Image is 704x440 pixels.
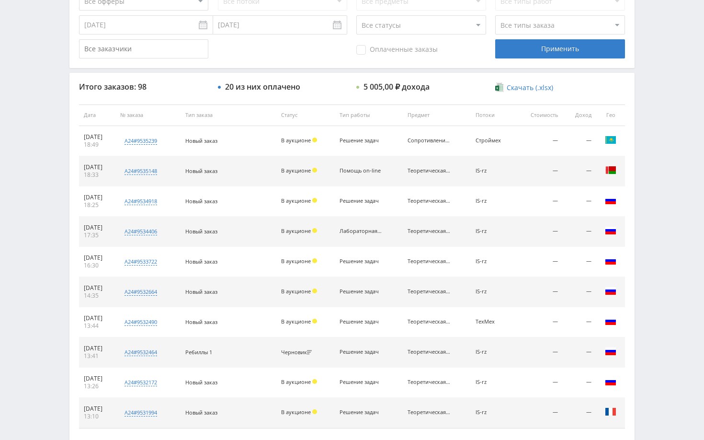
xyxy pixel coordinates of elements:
td: — [563,156,596,186]
div: a24#9532172 [125,379,157,386]
span: В аукционе [281,318,311,325]
div: Строймех [476,138,511,144]
img: rus.png [605,285,616,297]
input: Все заказчики [79,39,208,58]
div: Итого заказов: 98 [79,82,208,91]
div: IS-rz [476,349,511,355]
div: 14:35 [84,292,111,300]
div: a24#9535148 [125,167,157,175]
td: — [515,217,563,247]
span: Холд [312,228,317,233]
span: В аукционе [281,227,311,234]
span: Холд [312,198,317,203]
div: [DATE] [84,405,111,413]
div: 18:25 [84,201,111,209]
div: 17:35 [84,232,111,239]
div: 20 из них оплачено [225,82,300,91]
div: Теоретическая механика [408,409,451,416]
span: Холд [312,289,317,293]
div: Теоретическая механика [408,228,451,234]
td: — [515,247,563,277]
div: [DATE] [84,284,111,292]
th: Гео [596,104,625,126]
th: Тип заказа [181,104,276,126]
td: — [515,398,563,428]
div: IS-rz [476,379,511,385]
img: rus.png [605,255,616,266]
div: IS-rz [476,228,511,234]
img: fra.png [605,406,616,417]
td: — [563,368,596,398]
td: — [563,307,596,337]
div: Теоретическая механика [408,379,451,385]
span: Оплаченные заказы [356,45,438,55]
img: xlsx [495,82,503,92]
span: Новый заказ [185,167,217,174]
div: a24#9535239 [125,137,157,145]
span: Новый заказ [185,137,217,144]
span: Холд [312,379,317,384]
td: — [515,307,563,337]
div: a24#9534918 [125,197,157,205]
div: IS-rz [476,198,511,204]
div: IS-rz [476,289,511,295]
div: 16:30 [84,262,111,269]
td: — [563,247,596,277]
div: 13:26 [84,382,111,390]
span: Новый заказ [185,318,217,325]
div: Решение задач [340,379,383,385]
div: Решение задач [340,258,383,265]
div: Теоретическая механика [408,168,451,174]
td: — [563,186,596,217]
div: IS-rz [476,409,511,416]
th: Предмет [403,104,471,126]
div: 13:44 [84,322,111,330]
div: IS-rz [476,258,511,265]
span: В аукционе [281,257,311,265]
div: 13:41 [84,352,111,360]
span: В аукционе [281,167,311,174]
div: IS-rz [476,168,511,174]
div: Черновик [281,349,314,356]
div: Теоретическая механика [408,258,451,265]
div: [DATE] [84,163,111,171]
span: В аукционе [281,378,311,385]
img: blr.png [605,164,616,176]
div: [DATE] [84,194,111,201]
th: № заказа [115,104,181,126]
span: В аукционе [281,197,311,204]
div: Сопротивление материалов [408,138,451,144]
img: rus.png [605,225,616,236]
div: a24#9532490 [125,318,157,326]
div: 18:33 [84,171,111,179]
div: 18:49 [84,141,111,149]
img: rus.png [605,195,616,206]
span: Новый заказ [185,288,217,295]
img: rus.png [605,346,616,357]
th: Потоки [471,104,516,126]
td: — [515,126,563,156]
div: ТехМех [476,319,511,325]
td: — [515,277,563,307]
div: [DATE] [84,133,111,141]
span: Новый заказ [185,258,217,265]
div: Лабораторная работа [340,228,383,234]
span: Новый заказ [185,409,217,416]
img: rus.png [605,315,616,327]
th: Статус [276,104,335,126]
td: — [515,186,563,217]
span: Ребиллы 1 [185,348,212,356]
span: Новый заказ [185,228,217,235]
span: Холд [312,319,317,324]
div: Применить [495,39,625,58]
div: Помощь on-line [340,168,383,174]
span: Холд [312,138,317,142]
span: Холд [312,409,317,414]
div: a24#9533722 [125,258,157,266]
span: Новый заказ [185,379,217,386]
div: [DATE] [84,375,111,382]
div: Решение задач [340,409,383,416]
div: Решение задач [340,289,383,295]
span: В аукционе [281,137,311,144]
td: — [515,368,563,398]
